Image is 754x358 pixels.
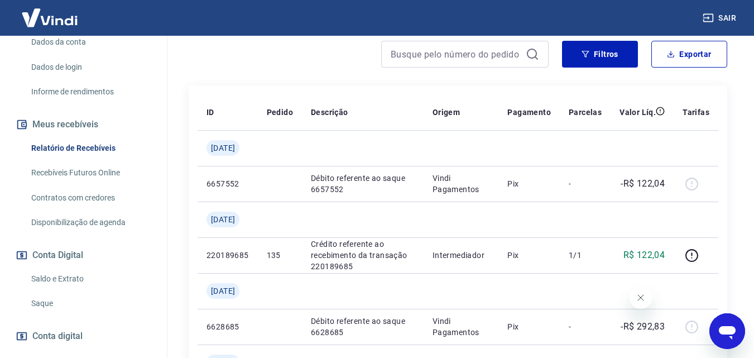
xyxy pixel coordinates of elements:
p: Débito referente ao saque 6657552 [311,173,415,195]
p: ID [206,107,214,118]
span: Conta digital [32,328,83,344]
iframe: Fechar mensagem [630,287,652,309]
a: Dados da conta [27,31,153,54]
a: Disponibilização de agenda [27,211,153,234]
p: 6657552 [206,178,249,189]
p: Débito referente ao saque 6628685 [311,316,415,338]
a: Informe de rendimentos [27,80,153,103]
span: Olá! Precisa de ajuda? [7,8,94,17]
p: Intermediador [433,250,490,261]
p: Origem [433,107,460,118]
a: Saque [27,292,153,315]
p: Pix [507,321,551,332]
p: Valor Líq. [619,107,656,118]
p: Pagamento [507,107,551,118]
a: Recebíveis Futuros Online [27,161,153,184]
p: 135 [267,250,293,261]
p: - [569,321,602,332]
p: Pix [507,250,551,261]
a: Saldo e Extrato [27,268,153,290]
p: Crédito referente ao recebimento da transação 220189685 [311,238,415,272]
button: Conta Digital [13,243,153,268]
a: Dados de login [27,56,153,79]
p: 1/1 [569,250,602,261]
span: [DATE] [211,285,235,297]
p: R$ 122,04 [623,249,665,262]
button: Filtros [562,41,638,68]
img: Vindi [13,1,86,35]
span: [DATE] [211,142,235,154]
p: Vindi Pagamentos [433,173,490,195]
p: Tarifas [683,107,709,118]
p: Pix [507,178,551,189]
p: Parcelas [569,107,602,118]
input: Busque pelo número do pedido [391,46,521,63]
button: Meus recebíveis [13,112,153,137]
p: 6628685 [206,321,249,332]
button: Exportar [651,41,727,68]
iframe: Botão para abrir a janela de mensagens [709,313,745,349]
p: Vindi Pagamentos [433,316,490,338]
p: Pedido [267,107,293,118]
span: [DATE] [211,214,235,225]
button: Sair [700,8,741,28]
p: Descrição [311,107,348,118]
a: Relatório de Recebíveis [27,137,153,160]
p: 220189685 [206,250,249,261]
p: -R$ 292,83 [621,320,665,333]
p: - [569,178,602,189]
a: Contratos com credores [27,187,153,209]
a: Conta digital [13,324,153,349]
p: -R$ 122,04 [621,177,665,190]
